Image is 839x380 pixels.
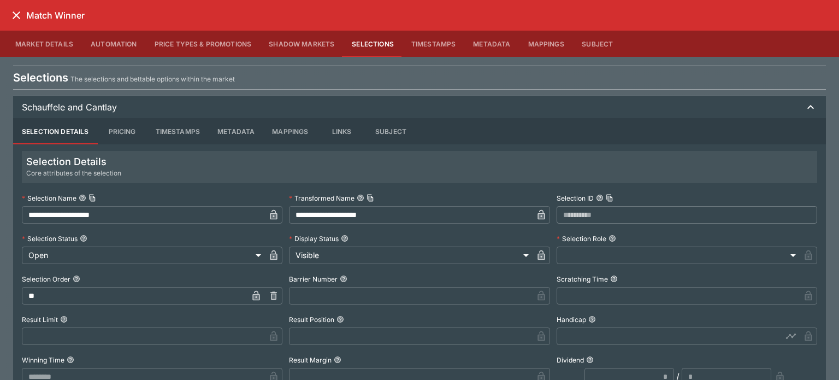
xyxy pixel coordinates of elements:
[289,234,339,243] p: Display Status
[588,315,596,323] button: Handicap
[557,194,594,203] p: Selection ID
[289,355,332,365] p: Result Margin
[366,118,415,144] button: Subject
[26,155,121,168] h5: Selection Details
[146,31,261,57] button: Price Types & Promotions
[26,10,85,21] h6: Match Winner
[340,275,347,283] button: Barrier Number
[367,194,374,202] button: Copy To Clipboard
[13,96,826,118] button: Schauffele and Cantlay
[13,71,68,85] h4: Selections
[557,274,608,284] p: Scratching Time
[573,31,622,57] button: Subject
[519,31,573,57] button: Mappings
[7,31,82,57] button: Market Details
[260,31,343,57] button: Shadow Markets
[263,118,317,144] button: Mappings
[22,355,64,365] p: Winning Time
[82,31,146,57] button: Automation
[22,194,76,203] p: Selection Name
[13,118,98,144] button: Selection Details
[60,315,68,323] button: Result Limit
[317,118,366,144] button: Links
[147,118,209,144] button: Timestamps
[22,101,117,114] p: Schauffele and Cantlay
[334,356,341,364] button: Result Margin
[26,168,121,179] span: Core attributes of the selection
[22,234,78,243] p: Selection Status
[79,194,86,202] button: Selection NameCopy To Clipboard
[80,235,87,242] button: Selection Status
[67,356,74,364] button: Winning Time
[610,275,618,283] button: Scratching Time
[557,315,586,324] p: Handicap
[22,315,58,324] p: Result Limit
[22,274,70,284] p: Selection Order
[357,194,364,202] button: Transformed NameCopy To Clipboard
[73,275,80,283] button: Selection Order
[70,74,235,85] p: The selections and bettable options within the market
[88,194,96,202] button: Copy To Clipboard
[98,118,147,144] button: Pricing
[464,31,519,57] button: Metadata
[586,356,594,364] button: Dividend
[403,31,465,57] button: Timestamps
[608,235,616,242] button: Selection Role
[557,355,584,365] p: Dividend
[606,194,613,202] button: Copy To Clipboard
[336,315,344,323] button: Result Position
[557,234,606,243] p: Selection Role
[289,247,532,264] div: Visible
[289,315,334,324] p: Result Position
[341,235,348,242] button: Display Status
[209,118,263,144] button: Metadata
[7,5,26,25] button: close
[596,194,604,202] button: Selection IDCopy To Clipboard
[22,247,265,264] div: Open
[289,274,338,284] p: Barrier Number
[289,194,354,203] p: Transformed Name
[343,31,403,57] button: Selections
